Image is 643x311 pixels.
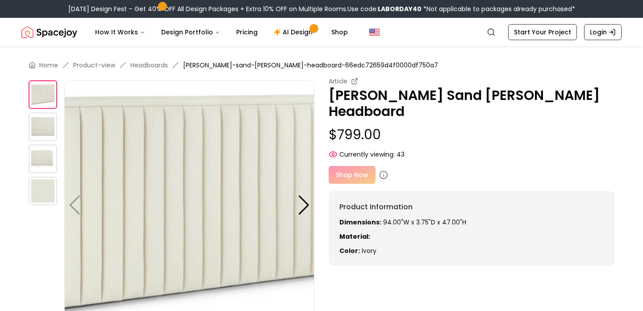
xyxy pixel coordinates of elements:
div: [DATE] Design Fest – Get 40% OFF All Design Packages + Extra 10% OFF on Multiple Rooms. [68,4,575,13]
img: https://storage.googleapis.com/spacejoy-main/assets/66edc72659d4f0000df750a7/product_0_okolmg3h509c [29,80,57,109]
span: Currently viewing: [339,150,395,159]
a: Headboards [130,61,168,70]
span: Use code: [347,4,422,13]
span: *Not applicable to packages already purchased* [422,4,575,13]
nav: Global [21,18,622,46]
a: Home [39,61,58,70]
a: Shop [324,23,355,41]
img: United States [369,27,380,37]
nav: Main [88,23,355,41]
strong: Material: [339,232,370,241]
img: https://storage.googleapis.com/spacejoy-main/assets/66edc72659d4f0000df750a7/product_3_mhiad4jc281e [29,177,57,205]
span: [PERSON_NAME]-sand-[PERSON_NAME]-headboard-66edc72659d4f0000df750a7 [183,61,438,70]
img: https://storage.googleapis.com/spacejoy-main/assets/66edc72659d4f0000df750a7/product_2_lned42pbg3 [29,145,57,173]
img: Spacejoy Logo [21,23,77,41]
small: Article [329,77,347,86]
button: Design Portfolio [154,23,227,41]
a: Start Your Project [508,24,577,40]
b: LABORDAY40 [378,4,422,13]
p: [PERSON_NAME] Sand [PERSON_NAME] Headboard [329,87,614,120]
p: 94.00"W x 3.75"D x 47.00"H [339,218,604,227]
span: 43 [397,150,405,159]
a: AI Design [267,23,322,41]
a: Pricing [229,23,265,41]
h6: Product Information [339,202,604,212]
a: Spacejoy [21,23,77,41]
strong: Dimensions: [339,218,381,227]
nav: breadcrumb [29,61,614,70]
a: Product-view [73,61,115,70]
span: ivory [362,246,376,255]
img: https://storage.googleapis.com/spacejoy-main/assets/66edc72659d4f0000df750a7/product_1_nmn3l3ohjdh [29,112,57,141]
strong: Color: [339,246,360,255]
p: $799.00 [329,127,614,143]
a: Login [584,24,622,40]
button: How It Works [88,23,152,41]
